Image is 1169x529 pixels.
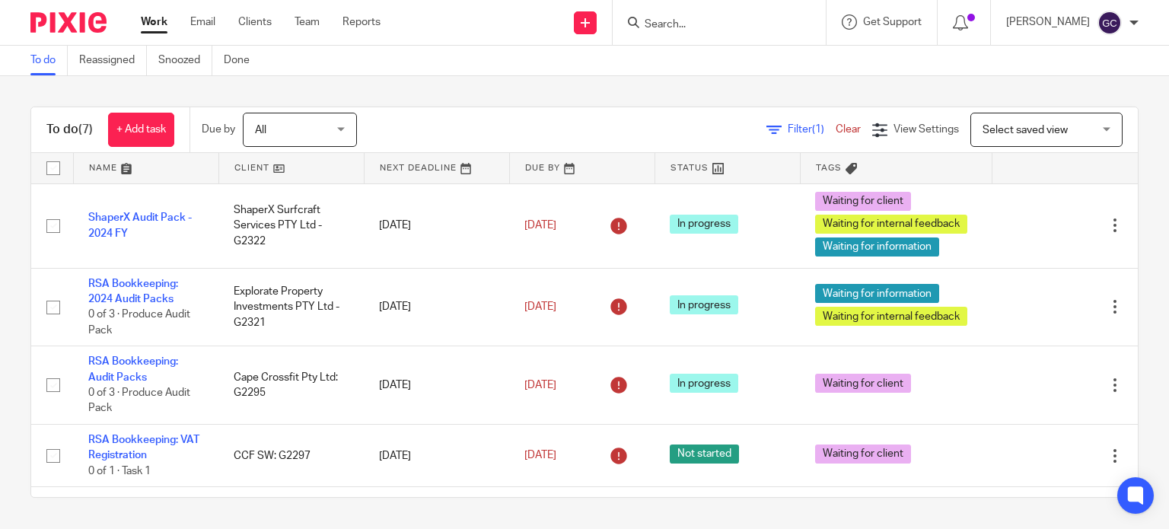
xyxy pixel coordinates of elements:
[524,380,556,390] span: [DATE]
[816,164,842,172] span: Tags
[108,113,174,147] a: + Add task
[190,14,215,30] a: Email
[524,450,556,460] span: [DATE]
[670,295,738,314] span: In progress
[524,301,556,312] span: [DATE]
[364,425,509,487] td: [DATE]
[141,14,167,30] a: Work
[30,12,107,33] img: Pixie
[218,346,364,425] td: Cape Crossfit Pty Ltd: G2295
[1097,11,1122,35] img: svg%3E
[815,237,939,257] span: Waiting for information
[79,46,147,75] a: Reassigned
[893,124,959,135] span: View Settings
[224,46,261,75] a: Done
[983,125,1068,135] span: Select saved view
[815,284,939,303] span: Waiting for information
[88,387,190,414] span: 0 of 3 · Produce Audit Pack
[815,192,911,211] span: Waiting for client
[670,374,738,393] span: In progress
[670,215,738,234] span: In progress
[836,124,861,135] a: Clear
[364,346,509,425] td: [DATE]
[46,122,93,138] h1: To do
[88,356,178,382] a: RSA Bookkeeping: Audit Packs
[788,124,836,135] span: Filter
[88,279,178,304] a: RSA Bookkeeping: 2024 Audit Packs
[815,215,967,234] span: Waiting for internal feedback
[88,435,199,460] a: RSA Bookkeeping: VAT Registration
[238,14,272,30] a: Clients
[643,18,780,32] input: Search
[218,183,364,268] td: ShaperX Surfcraft Services PTY Ltd - G2322
[218,425,364,487] td: CCF SW: G2297
[812,124,824,135] span: (1)
[815,445,911,464] span: Waiting for client
[524,220,556,231] span: [DATE]
[30,46,68,75] a: To do
[88,212,192,238] a: ShaperX Audit Pack - 2024 FY
[218,268,364,346] td: Explorate Property Investments PTY Ltd - G2321
[815,307,967,326] span: Waiting for internal feedback
[863,17,922,27] span: Get Support
[88,309,190,336] span: 0 of 3 · Produce Audit Pack
[295,14,320,30] a: Team
[78,123,93,135] span: (7)
[88,466,151,476] span: 0 of 1 · Task 1
[364,268,509,346] td: [DATE]
[202,122,235,137] p: Due by
[670,445,739,464] span: Not started
[1006,14,1090,30] p: [PERSON_NAME]
[255,125,266,135] span: All
[364,183,509,268] td: [DATE]
[158,46,212,75] a: Snoozed
[815,374,911,393] span: Waiting for client
[342,14,381,30] a: Reports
